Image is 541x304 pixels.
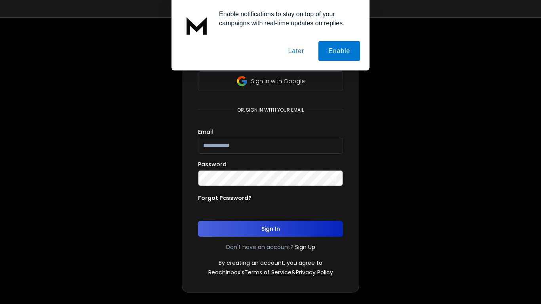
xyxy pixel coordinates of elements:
label: Email [198,129,213,135]
p: ReachInbox's & [208,268,333,276]
button: Later [278,41,314,61]
a: Terms of Service [244,268,291,276]
img: notification icon [181,9,213,41]
p: By creating an account, you agree to [219,259,322,267]
button: Enable [318,41,360,61]
p: Sign in with Google [251,77,305,85]
button: Sign in with Google [198,71,343,91]
label: Password [198,161,227,167]
p: or, sign in with your email [234,107,307,113]
a: Sign Up [295,243,315,251]
p: Don't have an account? [226,243,293,251]
div: Enable notifications to stay on top of your campaigns with real-time updates on replies. [213,9,360,28]
p: Forgot Password? [198,194,251,202]
button: Sign In [198,221,343,237]
a: Privacy Policy [296,268,333,276]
